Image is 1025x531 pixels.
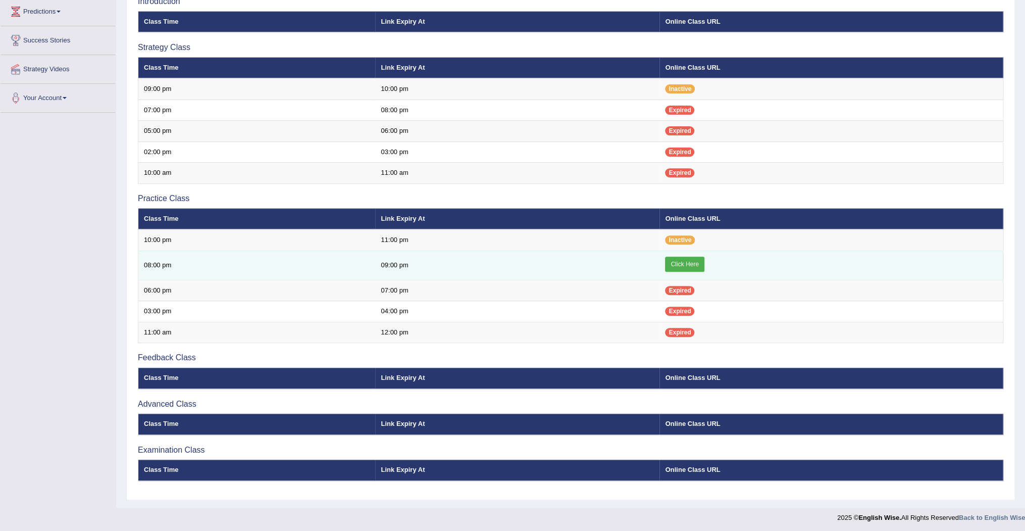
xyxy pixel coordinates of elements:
[659,57,1003,78] th: Online Class URL
[138,229,376,251] td: 10:00 pm
[858,514,901,521] strong: English Wise.
[138,301,376,322] td: 03:00 pm
[375,208,659,229] th: Link Expiry At
[138,43,1003,52] h3: Strategy Class
[138,460,376,481] th: Class Time
[138,78,376,100] td: 09:00 pm
[375,280,659,301] td: 07:00 pm
[138,121,376,142] td: 05:00 pm
[665,235,695,245] span: Inactive
[375,141,659,163] td: 03:00 pm
[375,100,659,121] td: 08:00 pm
[138,141,376,163] td: 02:00 pm
[665,148,694,157] span: Expired
[138,251,376,280] td: 08:00 pm
[665,328,694,337] span: Expired
[375,78,659,100] td: 10:00 pm
[375,368,659,389] th: Link Expiry At
[138,208,376,229] th: Class Time
[665,307,694,316] span: Expired
[375,229,659,251] td: 11:00 pm
[375,11,659,32] th: Link Expiry At
[375,163,659,184] td: 11:00 am
[837,508,1025,522] div: 2025 © All Rights Reserved
[138,11,376,32] th: Class Time
[665,106,694,115] span: Expired
[138,446,1003,455] h3: Examination Class
[1,55,116,80] a: Strategy Videos
[138,322,376,343] td: 11:00 am
[138,163,376,184] td: 10:00 am
[659,11,1003,32] th: Online Class URL
[375,57,659,78] th: Link Expiry At
[665,126,694,135] span: Expired
[959,514,1025,521] a: Back to English Wise
[375,322,659,343] td: 12:00 pm
[138,100,376,121] td: 07:00 pm
[1,84,116,109] a: Your Account
[659,460,1003,481] th: Online Class URL
[138,414,376,435] th: Class Time
[375,301,659,322] td: 04:00 pm
[665,286,694,295] span: Expired
[138,368,376,389] th: Class Time
[659,414,1003,435] th: Online Class URL
[665,168,694,177] span: Expired
[375,460,659,481] th: Link Expiry At
[665,84,695,93] span: Inactive
[138,194,1003,203] h3: Practice Class
[138,280,376,301] td: 06:00 pm
[1,26,116,52] a: Success Stories
[375,251,659,280] td: 09:00 pm
[375,414,659,435] th: Link Expiry At
[138,400,1003,409] h3: Advanced Class
[375,121,659,142] td: 06:00 pm
[138,353,1003,362] h3: Feedback Class
[138,57,376,78] th: Class Time
[665,257,704,272] a: Click Here
[659,368,1003,389] th: Online Class URL
[659,208,1003,229] th: Online Class URL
